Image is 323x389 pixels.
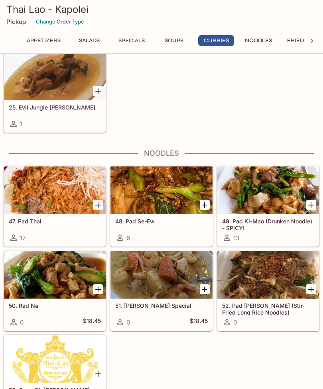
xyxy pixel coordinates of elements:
span: 13 [233,234,239,242]
h5: 51. [PERSON_NAME] Special [115,302,207,309]
h5: 48. Pad Se-Ew [115,218,207,225]
a: 25. Evil Jungle [PERSON_NAME]1 [4,52,106,133]
button: Curries [198,35,234,46]
button: Add 50. Rad Na [93,284,103,294]
span: 0 [126,319,130,326]
button: Add 48. Pad Se-Ew [200,200,210,210]
h5: 50. Rad Na [9,302,101,309]
h5: 47. Pad Thai [9,218,101,225]
button: Add 47. Pad Thai [93,200,103,210]
div: 51. Steven Lau Special [110,251,212,299]
span: 6 [126,234,130,242]
h5: 49. Pad Ki-Mao (Drunken Noodle) - SPICY! [222,218,314,231]
button: Noodles [240,35,276,46]
button: Add 25. Evil Jungle Curry [93,86,103,96]
div: 53. Gung Ob Woon Sen (Shrimp & Thread Casserole) [4,335,106,383]
a: 50. Rad Na0$18.45 [4,250,106,331]
button: Add 52. Pad Woon Sen (Stir-Fried Long Rice Noodles) [306,284,316,294]
div: 52. Pad Woon Sen (Stir-Fried Long Rice Noodles) [217,251,319,299]
button: Add 51. Steven Lau Special [200,284,210,294]
div: 49. Pad Ki-Mao (Drunken Noodle) - SPICY! [217,166,319,214]
span: 0 [20,319,24,326]
span: 0 [233,319,237,326]
h5: $18.45 [190,317,208,327]
span: 17 [20,234,26,242]
div: 47. Pad Thai [4,166,106,214]
a: 51. [PERSON_NAME] Special0$18.45 [110,250,213,331]
h3: Thai Lao - Kapolei [6,3,317,16]
a: 49. Pad Ki-Mao (Drunken Noodle) - SPICY!13 [217,166,319,246]
a: 52. Pad [PERSON_NAME] (Stir-Fried Long Rice Noodles)0 [217,250,319,331]
button: Fried Rice [283,35,323,46]
h5: 25. Evil Jungle [PERSON_NAME] [9,104,101,111]
div: 48. Pad Se-Ew [110,166,212,214]
button: Soups [156,35,192,46]
button: Change Order Type [32,16,88,28]
button: Add 53. Gung Ob Woon Sen (Shrimp & Thread Casserole) [93,369,103,379]
button: Appetizers [22,35,65,46]
a: 48. Pad Se-Ew6 [110,166,213,246]
button: Salads [71,35,107,46]
h5: $18.45 [83,317,101,327]
span: 1 [20,120,22,128]
h5: 52. Pad [PERSON_NAME] (Stir-Fried Long Rice Noodles) [222,302,314,315]
button: Specials [114,35,150,46]
p: Pickup [6,18,26,25]
div: 25. Evil Jungle Curry [4,53,106,100]
h4: Noodles [3,149,320,158]
button: Add 49. Pad Ki-Mao (Drunken Noodle) - SPICY! [306,200,316,210]
div: 50. Rad Na [4,251,106,299]
a: 47. Pad Thai17 [4,166,106,246]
